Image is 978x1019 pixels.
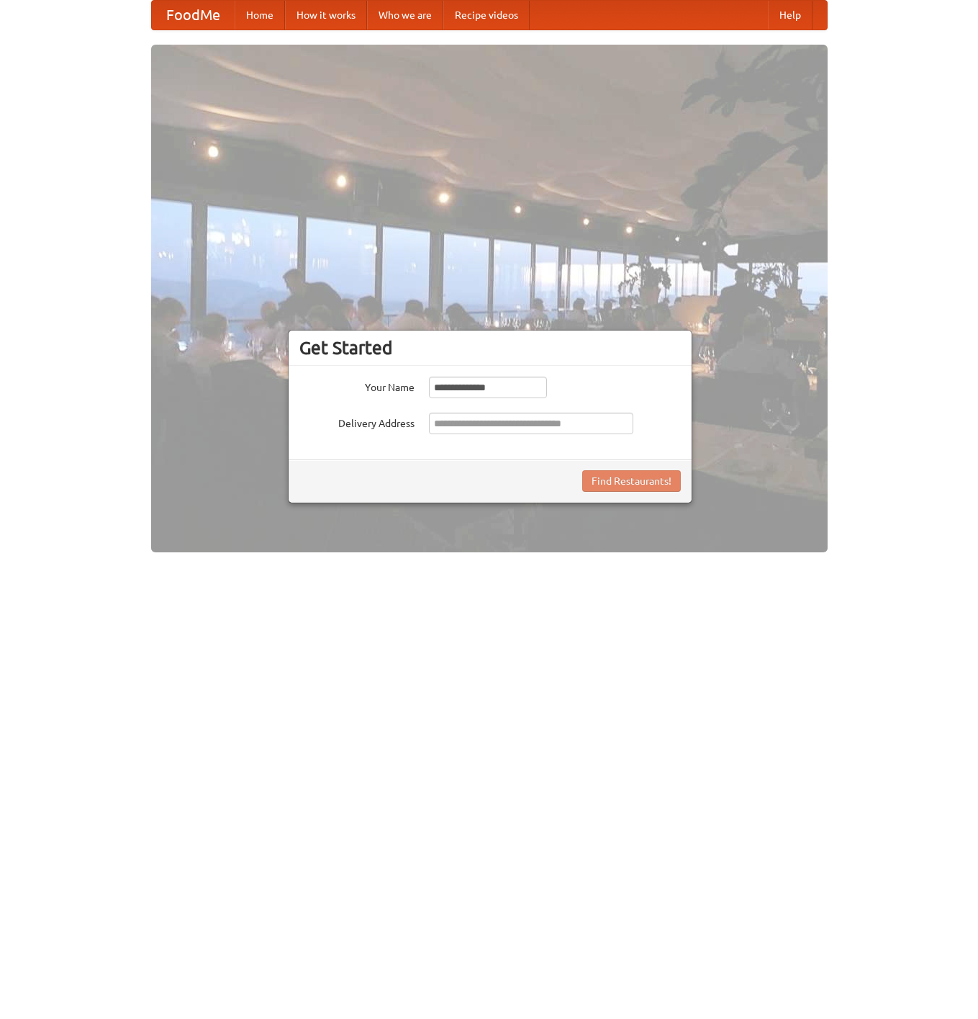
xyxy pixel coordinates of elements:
[367,1,443,30] a: Who we are
[443,1,530,30] a: Recipe videos
[582,470,681,492] button: Find Restaurants!
[152,1,235,30] a: FoodMe
[299,337,681,359] h3: Get Started
[768,1,812,30] a: Help
[299,413,415,431] label: Delivery Address
[235,1,285,30] a: Home
[299,377,415,395] label: Your Name
[285,1,367,30] a: How it works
